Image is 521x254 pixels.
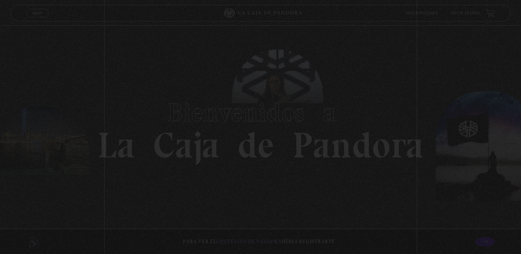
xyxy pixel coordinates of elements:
[167,97,354,128] span: Bienvenidos a
[451,12,480,15] a: Inicie sesión
[216,239,282,244] span: contenido de Pandora
[406,12,438,15] a: Suscripciones
[30,17,45,21] span: Cerrar
[97,91,424,163] h1: La Caja de Pandora
[486,9,495,18] a: View your shopping cart
[183,237,335,246] p: Para ver el debes registrarte
[32,11,43,15] span: Menu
